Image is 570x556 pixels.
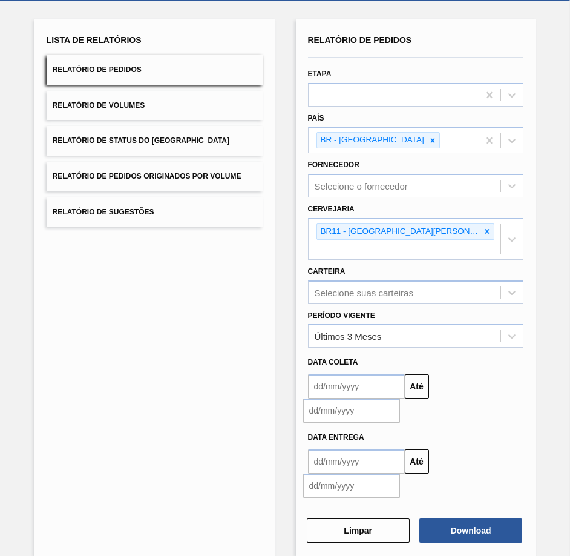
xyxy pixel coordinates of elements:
[315,181,408,191] div: Selecione o fornecedor
[53,101,145,110] span: Relatório de Volumes
[303,399,400,423] input: dd/mm/yyyy
[47,35,142,45] span: Lista de Relatórios
[308,449,405,474] input: dd/mm/yyyy
[308,311,375,320] label: Período Vigente
[47,162,263,191] button: Relatório de Pedidos Originados por Volume
[53,208,154,216] span: Relatório de Sugestões
[419,518,522,543] button: Download
[308,374,405,399] input: dd/mm/yyyy
[53,172,241,180] span: Relatório de Pedidos Originados por Volume
[47,126,263,156] button: Relatório de Status do [GEOGRAPHIC_DATA]
[47,197,263,227] button: Relatório de Sugestões
[315,331,382,342] div: Últimos 3 Meses
[308,205,355,213] label: Cervejaria
[315,287,413,297] div: Selecione suas carteiras
[47,91,263,121] button: Relatório de Volumes
[317,133,426,148] div: BR - [GEOGRAPHIC_DATA]
[47,55,263,85] button: Relatório de Pedidos
[308,358,358,366] span: Data coleta
[53,65,142,74] span: Relatório de Pedidos
[308,114,324,122] label: País
[307,518,410,543] button: Limpar
[308,161,359,169] label: Fornecedor
[303,474,400,498] input: dd/mm/yyyy
[308,70,332,78] label: Etapa
[405,449,429,474] button: Até
[308,35,412,45] span: Relatório de Pedidos
[317,224,481,239] div: BR11 - [GEOGRAPHIC_DATA][PERSON_NAME]
[308,267,346,276] label: Carteira
[53,136,229,145] span: Relatório de Status do [GEOGRAPHIC_DATA]
[308,433,364,442] span: Data entrega
[405,374,429,399] button: Até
